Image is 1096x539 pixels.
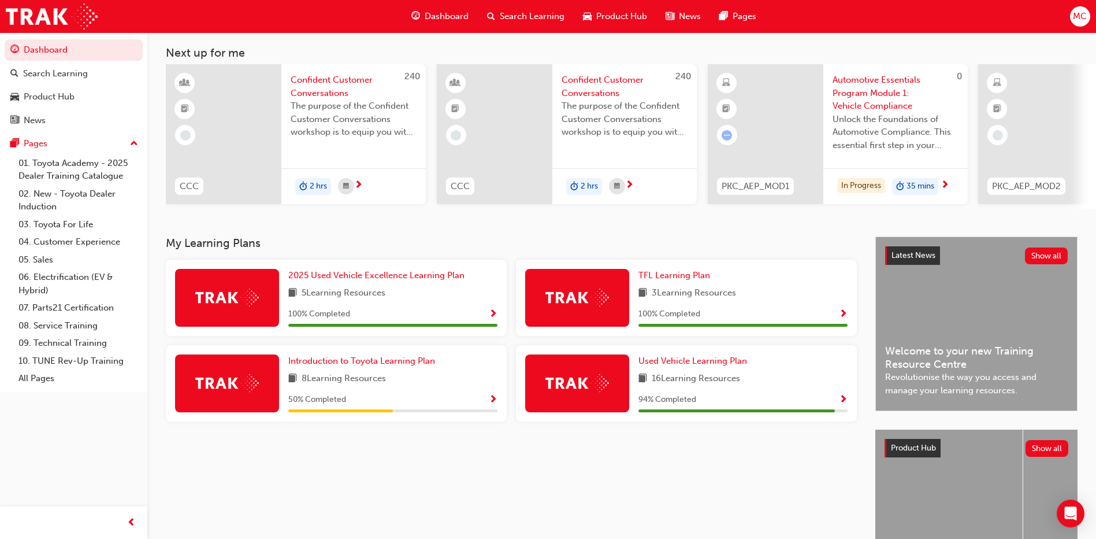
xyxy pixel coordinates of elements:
a: 10. TUNE Rev-Up Training [14,352,143,370]
a: news-iconNews [656,5,710,28]
span: 100 % Completed [288,308,350,321]
span: MC [1073,10,1087,23]
img: Trak [545,374,609,392]
button: Pages [5,133,143,154]
a: News [5,110,143,131]
button: DashboardSearch LearningProduct HubNews [5,37,143,133]
span: Confident Customer Conversations [291,73,417,99]
h3: Next up for me [147,46,1096,60]
a: guage-iconDashboard [402,5,478,28]
span: 50 % Completed [288,393,346,407]
span: The purpose of the Confident Customer Conversations workshop is to equip you with tools to commun... [562,99,688,139]
button: Show all [1025,248,1068,264]
img: Trak [195,289,259,307]
a: Dashboard [5,39,143,61]
h3: My Learning Plans [166,237,857,250]
a: 09. Technical Training [14,334,143,352]
span: car-icon [583,9,592,24]
span: car-icon [10,92,19,102]
a: 240CCCConfident Customer ConversationsThe purpose of the Confident Customer Conversations worksho... [437,64,697,204]
button: MC [1070,6,1090,27]
a: 2025 Used Vehicle Excellence Learning Plan [288,269,469,282]
span: booktick-icon [451,102,459,117]
span: CCC [180,180,199,193]
button: Show all [1026,440,1069,457]
span: book-icon [638,372,647,386]
span: guage-icon [411,9,420,24]
a: 05. Sales [14,251,143,269]
span: Welcome to your new Training Resource Centre [885,345,1068,371]
span: news-icon [10,116,19,126]
span: news-icon [666,9,674,24]
span: up-icon [130,136,138,152]
span: Show Progress [839,395,848,405]
span: 2 hrs [310,180,327,193]
a: 0PKC_AEP_MOD1Automotive Essentials Program Module 1: Vehicle ComplianceUnlock the Foundations of ... [708,64,968,204]
img: Trak [545,289,609,307]
span: learningResourceType_INSTRUCTOR_LED-icon [181,76,189,91]
span: prev-icon [127,516,136,530]
span: book-icon [288,372,297,386]
a: 06. Electrification (EV & Hybrid) [14,268,143,299]
span: CCC [451,180,470,193]
span: pages-icon [10,139,19,149]
a: All Pages [14,370,143,387]
a: Product HubShow all [885,439,1068,457]
span: TFL Learning Plan [638,270,710,280]
a: 07. Parts21 Certification [14,299,143,317]
span: booktick-icon [722,102,730,117]
span: search-icon [10,69,18,79]
a: Latest NewsShow all [885,246,1068,265]
span: Show Progress [489,309,497,320]
span: PKC_AEP_MOD2 [992,180,1061,193]
span: duration-icon [896,179,904,194]
a: 04. Customer Experience [14,233,143,251]
span: Unlock the Foundations of Automotive Compliance. This essential first step in your Automotive Ess... [833,113,958,152]
a: Trak [6,3,98,29]
a: Search Learning [5,63,143,84]
span: learningRecordVerb_NONE-icon [993,130,1003,141]
span: Product Hub [596,10,647,23]
span: 100 % Completed [638,308,700,321]
div: Product Hub [24,90,75,104]
span: Show Progress [839,309,848,320]
span: News [679,10,701,23]
span: Introduction to Toyota Learning Plan [288,356,435,366]
span: Latest News [891,250,935,260]
span: The purpose of the Confident Customer Conversations workshop is to equip you with tools to commun... [291,99,417,139]
a: Used Vehicle Learning Plan [638,355,752,368]
span: search-icon [487,9,495,24]
span: 94 % Completed [638,393,696,407]
a: Latest NewsShow allWelcome to your new Training Resource CentreRevolutionise the way you access a... [875,237,1078,411]
button: Show Progress [839,393,848,407]
span: learningRecordVerb_NONE-icon [180,130,191,141]
a: search-iconSearch Learning [478,5,574,28]
span: duration-icon [570,179,578,194]
span: calendar-icon [343,179,349,194]
span: calendar-icon [614,179,620,194]
span: 5 Learning Resources [302,286,385,301]
span: Search Learning [500,10,564,23]
span: 240 [675,71,691,82]
span: next-icon [941,180,949,191]
span: Confident Customer Conversations [562,73,688,99]
span: booktick-icon [181,102,189,117]
div: Search Learning [23,67,88,80]
a: pages-iconPages [710,5,766,28]
div: News [24,114,46,127]
div: Open Intercom Messenger [1057,500,1084,527]
span: Pages [733,10,756,23]
span: guage-icon [10,45,19,56]
a: Product Hub [5,86,143,108]
a: 240CCCConfident Customer ConversationsThe purpose of the Confident Customer Conversations worksho... [166,64,426,204]
span: learningRecordVerb_NONE-icon [451,130,461,141]
span: book-icon [638,286,647,301]
span: 8 Learning Resources [302,372,386,386]
span: 3 Learning Resources [652,286,736,301]
span: PKC_AEP_MOD1 [722,180,789,193]
span: 35 mins [906,180,934,193]
button: Show Progress [489,393,497,407]
span: Automotive Essentials Program Module 1: Vehicle Compliance [833,73,958,113]
span: learningResourceType_INSTRUCTOR_LED-icon [451,76,459,91]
